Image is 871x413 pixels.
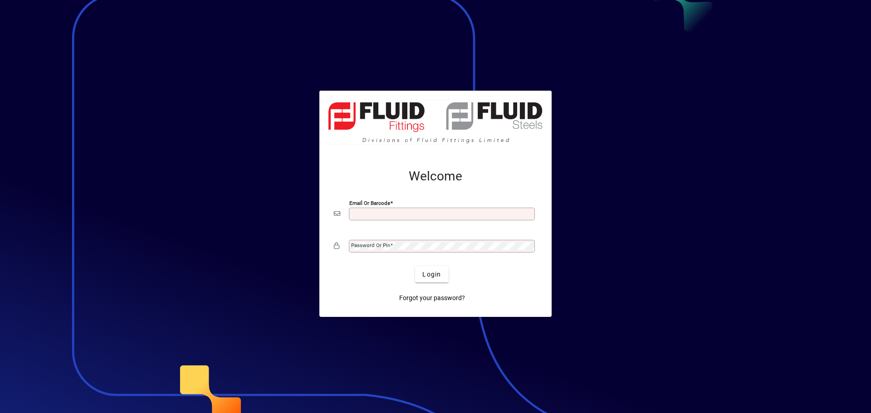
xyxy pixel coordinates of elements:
a: Forgot your password? [396,290,469,306]
span: Forgot your password? [399,293,465,303]
mat-label: Email or Barcode [349,200,390,206]
h2: Welcome [334,169,537,184]
button: Login [415,266,448,282]
span: Login [422,270,441,279]
mat-label: Password or Pin [351,242,390,248]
